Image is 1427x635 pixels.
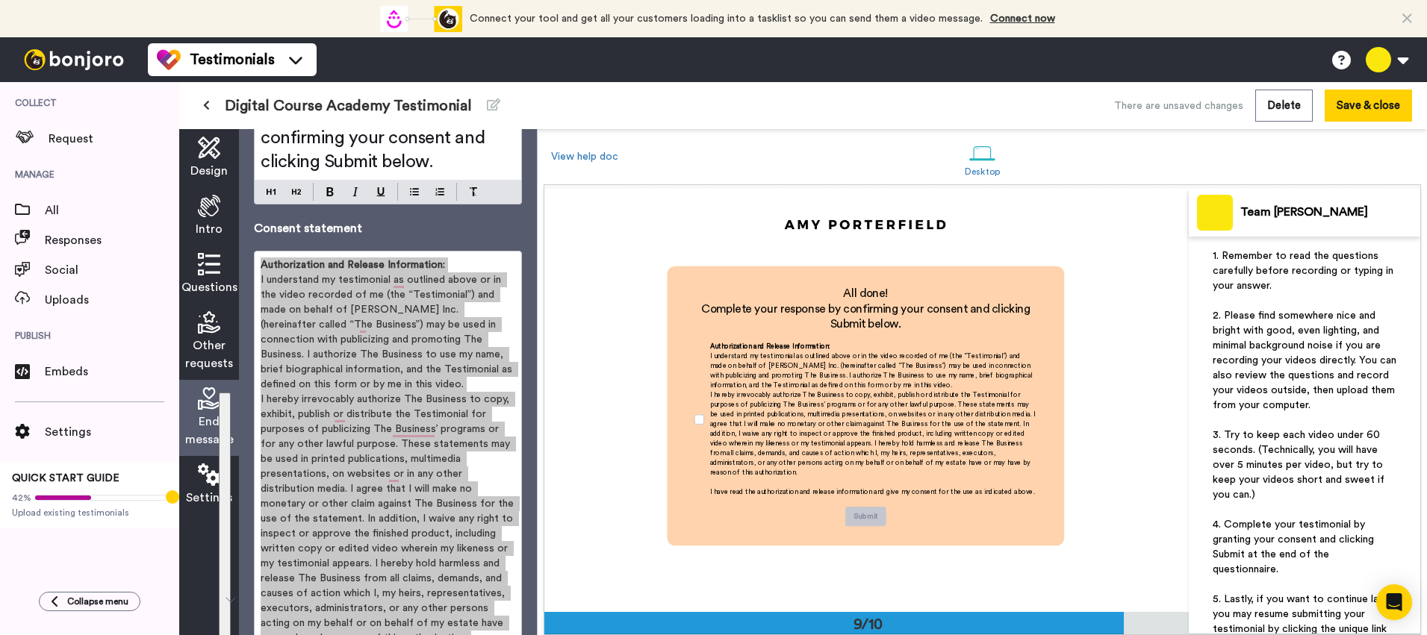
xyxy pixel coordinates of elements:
img: italic-mark.svg [352,187,358,196]
div: Desktop [965,166,1000,177]
span: All done! [844,287,889,299]
div: animation [380,6,462,32]
span: Uploads [45,291,179,309]
button: Submit [845,507,886,526]
button: Delete [1255,90,1313,122]
span: All [45,201,179,219]
span: Other requests [185,337,233,372]
span: Authorization and Release Information: [261,260,445,270]
div: There are unsaved changes [1114,98,1243,113]
span: I have read the authorization and release information and give my consent for the use as indicate... [710,489,1035,495]
span: Embeds [45,363,179,381]
span: Complete your response by confirming your consent and clicking Submit below. [702,303,1033,330]
span: Request [49,130,179,148]
button: Collapse menu [39,592,140,611]
span: Connect your tool and get all your customers loading into a tasklist so you can send them a video... [470,13,983,24]
span: QUICK START GUIDE [12,473,119,484]
img: bulleted-block.svg [410,186,419,198]
span: Settings [45,423,179,441]
span: 42% [12,492,31,504]
img: heading-one-block.svg [267,186,276,198]
span: Authorization and Release Information: [710,343,830,350]
span: 1. Remember to read the questions carefully before recording or typing in your answer. [1213,251,1396,291]
div: 9/10 [832,614,904,635]
img: bj-logo-header-white.svg [18,49,130,70]
span: I hereby irrevocably authorize The Business to copy, exhibit, publish or distribute the Testimoni... [710,392,1037,476]
span: I understand my testimonial as outlined above or in the video recorded of me (the “Testimonial”) ... [710,353,1034,389]
span: Settings [186,489,232,507]
span: 2. Please find somewhere nice and bright with good, even lighting, and minimal background noise i... [1213,310,1399,410]
div: Team [PERSON_NAME] [1240,205,1420,219]
span: Design [190,162,228,180]
span: Collapse menu [67,595,128,607]
div: Open Intercom Messenger [1376,584,1412,620]
button: Save & close [1325,90,1412,122]
span: 3. Try to keep each video under 60 seconds. (Technically, you will have over 5 minutes per video,... [1213,430,1387,500]
span: 4. Complete your testimonial by granting your consent and clicking Submit at the end of the quest... [1213,519,1377,575]
span: Intro [196,220,223,238]
span: Responses [45,231,179,249]
div: Tooltip anchor [166,490,179,504]
img: clear-format.svg [469,187,478,196]
span: Social [45,261,179,279]
img: Profile Image [1197,195,1233,231]
img: 1ed620ec-a9c0-4d0a-88fd-19bc40019ea5 [777,213,956,237]
span: Testimonials [190,49,275,70]
p: Consent statement [254,219,522,237]
img: underline-mark.svg [376,187,385,196]
span: Upload existing testimonials [12,507,167,519]
a: Connect now [990,13,1055,24]
img: numbered-block.svg [435,186,444,198]
span: Questions [181,278,237,296]
img: tm-color.svg [157,48,181,72]
img: heading-two-block.svg [292,186,301,198]
span: End message [185,413,234,448]
a: Desktop [957,133,1007,184]
span: Complete your response by confirming your consent and clicking Submit below. [261,105,489,171]
img: bold-mark.svg [326,187,334,196]
span: Digital Course Academy Testimonial [225,96,472,116]
span: I understand my testimonial as outlined above or in the video recorded of me (the “Testimonial”) ... [261,275,515,390]
a: View help doc [551,151,618,162]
